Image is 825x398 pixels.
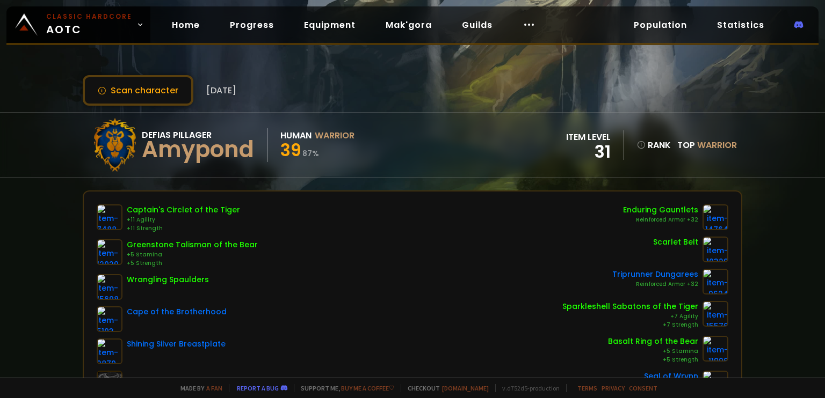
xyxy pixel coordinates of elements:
div: Amypond [142,142,254,158]
div: Greenstone Talisman of the Bear [127,239,258,250]
span: Support me, [294,384,394,392]
div: Enduring Gauntlets [623,204,698,216]
div: +11 Strength [127,224,240,233]
div: Sparkleshell Sabatons of the Tiger [562,301,698,312]
div: +5 Stamina [127,250,258,259]
span: Made by [174,384,222,392]
a: Consent [629,384,657,392]
img: item-15698 [97,274,122,300]
span: AOTC [46,12,132,38]
div: Warrior [315,129,354,142]
div: Scarlet Belt [653,237,698,248]
div: +5 Strength [127,259,258,268]
img: item-2870 [97,338,122,364]
div: Wrangling Spaulders [127,274,209,285]
div: Shining Silver Breastplate [127,338,226,350]
div: +5 Strength [608,356,698,364]
img: item-7488 [97,204,122,230]
a: Report a bug [237,384,279,392]
span: v. d752d5 - production [495,384,560,392]
div: +7 Strength [562,321,698,329]
a: [DOMAIN_NAME] [442,384,489,392]
a: a fan [206,384,222,392]
span: Warrior [697,139,737,151]
div: Triprunner Dungarees [612,269,698,280]
div: Reinforced Armor +32 [623,216,698,224]
div: Defias Pillager [142,128,254,142]
span: 39 [280,138,301,162]
a: Guilds [453,14,501,36]
a: Mak'gora [377,14,440,36]
img: item-12029 [97,239,122,265]
div: Human [280,129,312,142]
div: Basalt Ring of the Bear [608,336,698,347]
img: item-14764 [703,204,728,230]
div: +7 Agility [562,312,698,321]
img: item-11996 [703,336,728,362]
div: Cape of the Brotherhood [127,306,227,318]
a: Terms [577,384,597,392]
div: +5 Stamina [608,347,698,356]
a: Classic HardcoreAOTC [6,6,150,43]
a: Progress [221,14,283,36]
div: rank [637,138,671,152]
div: Captain's Circlet of the Tiger [127,204,240,216]
small: Classic Hardcore [46,12,132,21]
div: Top [677,138,737,152]
img: item-9624 [703,269,728,294]
div: Reinforced Armor +32 [612,280,698,289]
button: Scan character [83,75,193,106]
img: item-10329 [703,237,728,262]
div: +11 Agility [127,216,240,224]
small: 87 % [302,148,319,159]
div: item level [566,130,611,144]
img: item-15576 [703,301,728,327]
span: Checkout [401,384,489,392]
a: Privacy [602,384,625,392]
a: Home [163,14,208,36]
img: item-5193 [97,306,122,332]
div: 31 [566,144,611,160]
div: Seal of Wrynn [644,371,698,382]
a: Population [625,14,696,36]
span: [DATE] [206,84,236,97]
a: Statistics [708,14,773,36]
a: Equipment [295,14,364,36]
a: Buy me a coffee [341,384,394,392]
